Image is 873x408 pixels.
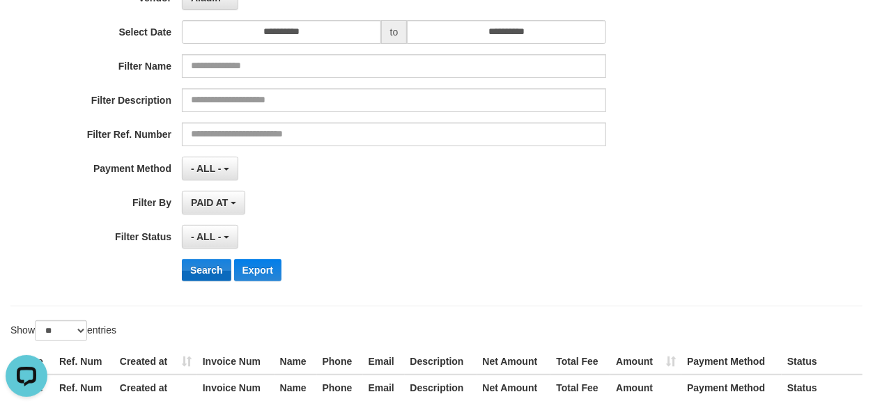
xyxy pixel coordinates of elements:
[197,375,275,400] th: Invoice Num
[10,320,116,341] label: Show entries
[114,349,197,375] th: Created at
[197,349,275,375] th: Invoice Num
[550,349,610,375] th: Total Fee
[10,349,54,375] th: Game
[182,157,238,180] button: - ALL -
[317,349,363,375] th: Phone
[405,349,477,375] th: Description
[681,349,782,375] th: Payment Method
[363,349,405,375] th: Email
[275,349,317,375] th: Name
[317,375,363,400] th: Phone
[6,6,47,47] button: Open LiveChat chat widget
[234,259,281,281] button: Export
[191,197,228,208] span: PAID AT
[54,375,114,400] th: Ref. Num
[35,320,87,341] select: Showentries
[114,375,197,400] th: Created at
[681,375,782,400] th: Payment Method
[477,375,551,400] th: Net Amount
[550,375,610,400] th: Total Fee
[182,259,231,281] button: Search
[191,231,222,242] span: - ALL -
[182,225,238,249] button: - ALL -
[610,349,681,375] th: Amount
[782,375,863,400] th: Status
[610,375,681,400] th: Amount
[275,375,317,400] th: Name
[782,349,863,375] th: Status
[381,20,408,44] span: to
[182,191,245,214] button: PAID AT
[477,349,551,375] th: Net Amount
[191,163,222,174] span: - ALL -
[363,375,405,400] th: Email
[54,349,114,375] th: Ref. Num
[405,375,477,400] th: Description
